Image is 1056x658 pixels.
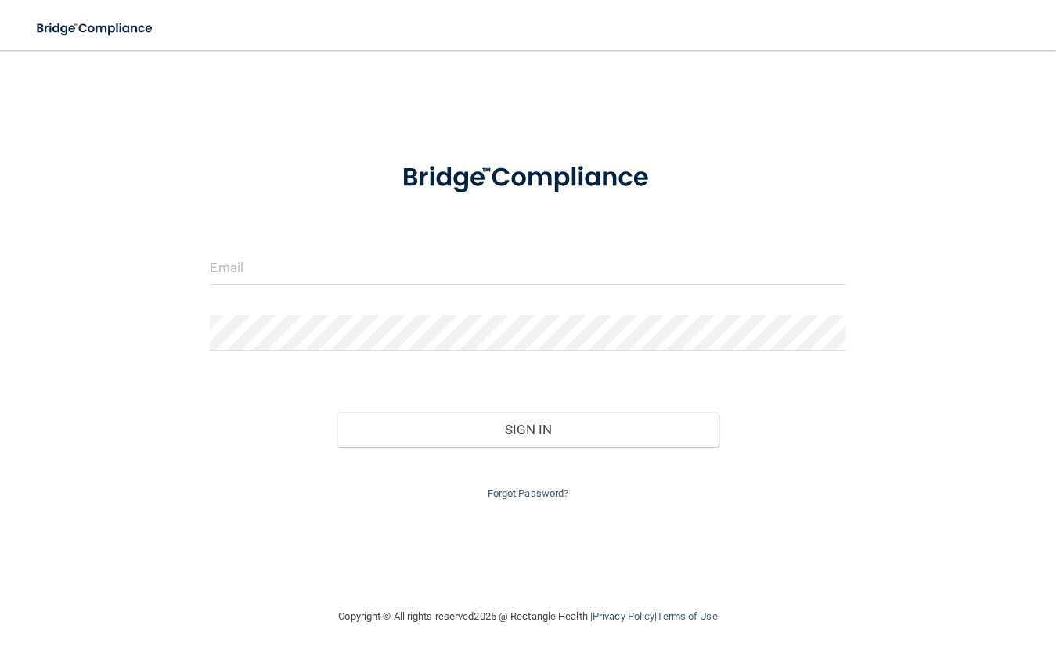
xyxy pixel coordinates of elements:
button: Sign In [337,412,719,447]
input: Email [210,250,845,285]
img: bridge_compliance_login_screen.278c3ca4.svg [375,144,681,212]
div: Copyright © All rights reserved 2025 @ Rectangle Health | | [243,591,814,642]
img: bridge_compliance_login_screen.278c3ca4.svg [23,13,168,45]
a: Forgot Password? [488,487,569,499]
a: Terms of Use [657,610,717,622]
a: Privacy Policy [593,610,654,622]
